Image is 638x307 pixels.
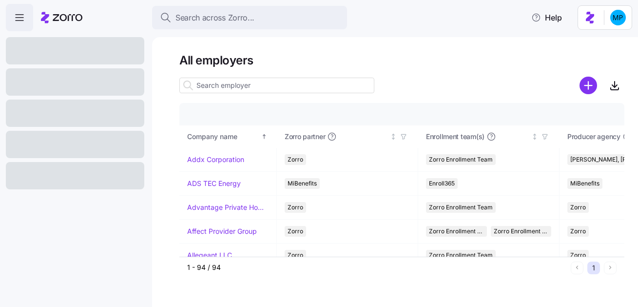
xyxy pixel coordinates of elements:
[429,202,493,213] span: Zorro Enrollment Team
[187,179,241,188] a: ADS TEC Energy
[571,262,583,274] button: Previous page
[429,226,484,237] span: Zorro Enrollment Team
[277,125,418,148] th: Zorro partnerNot sorted
[187,250,232,260] a: Allegeant LLC
[390,133,397,140] div: Not sorted
[429,250,493,261] span: Zorro Enrollment Team
[531,133,538,140] div: Not sorted
[604,262,617,274] button: Next page
[187,155,244,164] a: Addx Corporation
[288,226,303,237] span: Zorro
[179,78,374,93] input: Search employer
[187,131,259,142] div: Company name
[610,10,626,25] img: b954e4dfce0f5620b9225907d0f7229f
[179,53,624,68] h1: All employers
[175,12,254,24] span: Search across Zorro...
[288,154,303,165] span: Zorro
[570,226,586,237] span: Zorro
[288,178,317,189] span: MiBenefits
[570,250,586,261] span: Zorro
[531,12,562,23] span: Help
[187,263,567,272] div: 1 - 94 / 94
[285,132,325,142] span: Zorro partner
[429,178,455,189] span: Enroll365
[426,132,484,142] span: Enrollment team(s)
[179,125,277,148] th: Company nameSorted ascending
[580,77,597,94] svg: add icon
[418,125,560,148] th: Enrollment team(s)Not sorted
[261,133,268,140] div: Sorted ascending
[587,262,600,274] button: 1
[523,8,570,27] button: Help
[567,132,620,142] span: Producer agency
[187,226,257,236] a: Affect Provider Group
[429,154,493,165] span: Zorro Enrollment Team
[187,203,269,212] a: Advantage Private Home Care
[494,226,549,237] span: Zorro Enrollment Experts
[152,6,347,29] button: Search across Zorro...
[570,202,586,213] span: Zorro
[288,202,303,213] span: Zorro
[570,178,599,189] span: MiBenefits
[288,250,303,261] span: Zorro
